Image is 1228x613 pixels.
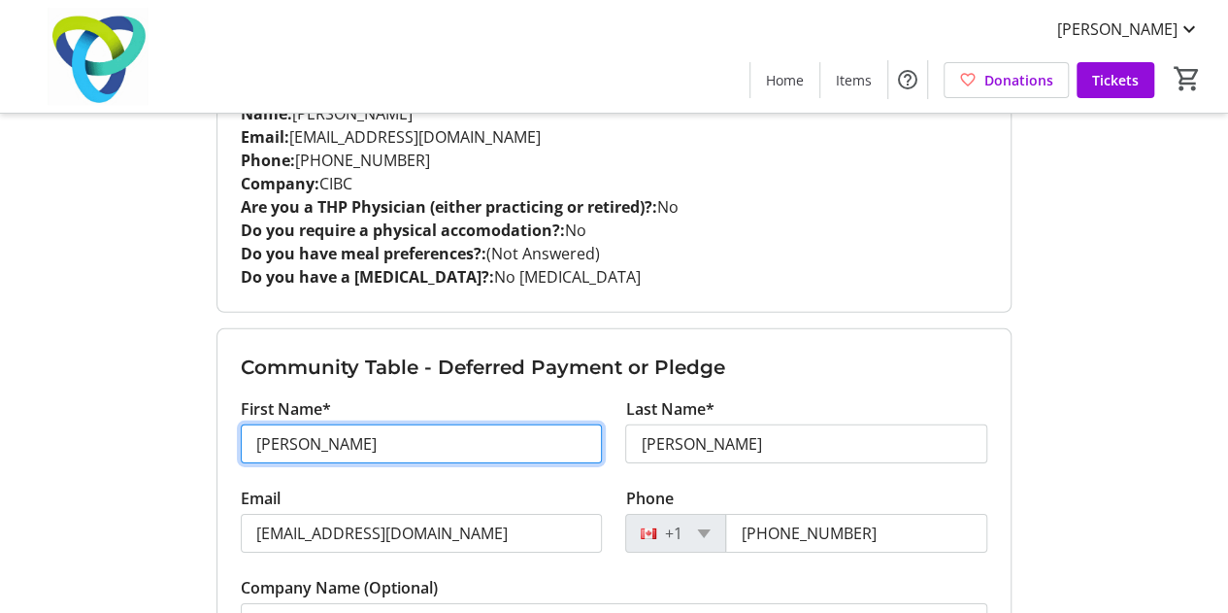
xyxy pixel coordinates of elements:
a: Tickets [1077,62,1154,98]
span: Tickets [1092,70,1139,90]
span: (Not Answered) [486,243,600,264]
a: Home [750,62,819,98]
strong: Are you a THP Physician (either practicing or retired)?: [241,196,657,218]
span: [PERSON_NAME] [1057,17,1178,41]
img: Trillium Health Partners Foundation's Logo [12,8,184,105]
strong: Do you have meal preferences?: [241,243,486,264]
p: [EMAIL_ADDRESS][DOMAIN_NAME] [241,125,987,149]
label: Email [241,487,281,510]
label: Phone [625,487,673,510]
h3: Community Table - Deferred Payment or Pledge [241,353,987,382]
strong: Phone: [241,150,295,171]
input: (506) 234-5678 [725,514,987,553]
button: Help [888,60,927,99]
strong: Do you require a physical accomodation?: [241,220,565,241]
a: Items [820,62,887,98]
button: [PERSON_NAME] [1042,14,1216,45]
strong: Do you have a [MEDICAL_DATA]?: [241,266,494,288]
strong: Email: [241,126,289,148]
a: Donations [944,62,1069,98]
p: No [241,195,987,219]
span: Home [766,70,804,90]
span: Items [836,70,872,90]
label: Company Name (Optional) [241,576,438,599]
strong: Name: [241,103,292,124]
p: CIBC [241,172,987,195]
p: No [MEDICAL_DATA] [241,265,987,289]
p: No [241,219,987,242]
label: Last Name* [625,397,714,421]
button: Cart [1170,61,1205,96]
span: Donations [984,70,1053,90]
p: [PHONE_NUMBER] [241,149,987,172]
strong: Company: [241,173,319,194]
p: [PERSON_NAME] [241,102,987,125]
label: First Name* [241,397,331,421]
